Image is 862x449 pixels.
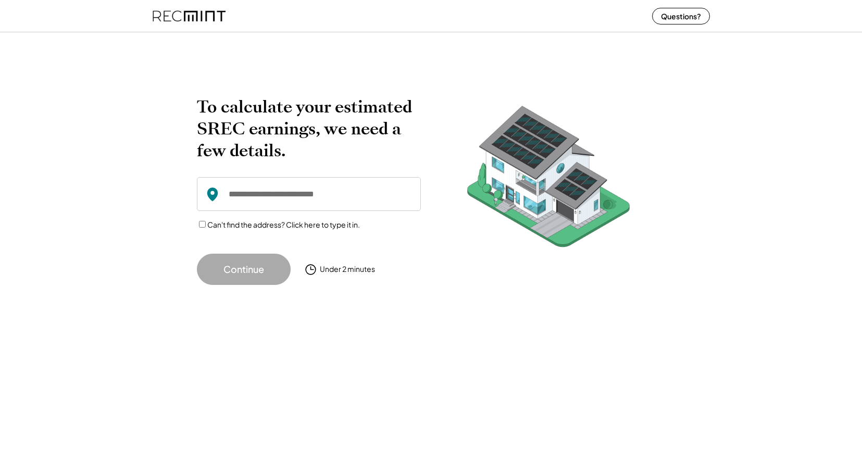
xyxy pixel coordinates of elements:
label: Can't find the address? Click here to type it in. [207,220,360,229]
button: Continue [197,254,291,285]
h2: To calculate your estimated SREC earnings, we need a few details. [197,96,421,161]
button: Questions? [652,8,710,24]
div: Under 2 minutes [320,264,375,275]
img: RecMintArtboard%207.png [447,96,650,263]
img: recmint-logotype%403x%20%281%29.jpeg [153,2,226,30]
